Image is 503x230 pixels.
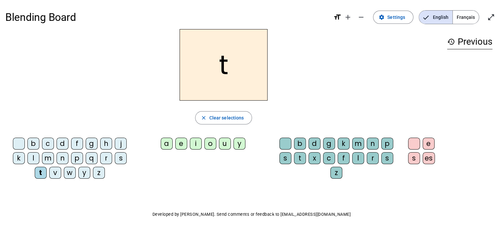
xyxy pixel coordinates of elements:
div: c [323,152,335,164]
div: s [115,152,127,164]
div: h [100,138,112,150]
div: m [352,138,364,150]
div: y [233,138,245,150]
div: s [408,152,420,164]
p: Developed by [PERSON_NAME]. Send comments or feedback to [EMAIL_ADDRESS][DOMAIN_NAME] [5,210,498,218]
h2: t [180,29,268,101]
button: Decrease font size [355,11,368,24]
h1: Blending Board [5,7,328,28]
div: i [190,138,202,150]
div: w [64,167,76,179]
div: r [367,152,379,164]
div: j [115,138,127,150]
div: l [27,152,39,164]
div: e [175,138,187,150]
div: x [309,152,320,164]
span: Français [453,11,479,24]
div: es [423,152,435,164]
span: English [419,11,452,24]
mat-icon: history [447,38,455,46]
mat-icon: remove [357,13,365,21]
button: Enter full screen [484,11,498,24]
mat-icon: format_size [333,13,341,21]
button: Clear selections [195,111,252,124]
div: s [279,152,291,164]
div: e [423,138,435,150]
div: t [35,167,47,179]
div: o [204,138,216,150]
div: g [86,138,98,150]
button: Increase font size [341,11,355,24]
div: t [294,152,306,164]
div: g [323,138,335,150]
button: Settings [373,11,413,24]
div: b [27,138,39,150]
mat-icon: open_in_full [487,13,495,21]
div: p [381,138,393,150]
div: q [86,152,98,164]
div: n [57,152,68,164]
div: k [338,138,350,150]
div: k [13,152,25,164]
div: l [352,152,364,164]
mat-icon: settings [379,14,385,20]
h3: Previous [447,34,492,49]
div: n [367,138,379,150]
div: f [71,138,83,150]
mat-button-toggle-group: Language selection [419,10,479,24]
span: Settings [387,13,405,21]
div: c [42,138,54,150]
div: f [338,152,350,164]
div: s [381,152,393,164]
div: a [161,138,173,150]
mat-icon: close [201,115,207,121]
div: r [100,152,112,164]
div: z [93,167,105,179]
span: Clear selections [209,114,244,122]
div: z [330,167,342,179]
div: y [78,167,90,179]
div: u [219,138,231,150]
div: d [309,138,320,150]
div: v [49,167,61,179]
div: p [71,152,83,164]
div: d [57,138,68,150]
div: b [294,138,306,150]
div: m [42,152,54,164]
mat-icon: add [344,13,352,21]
